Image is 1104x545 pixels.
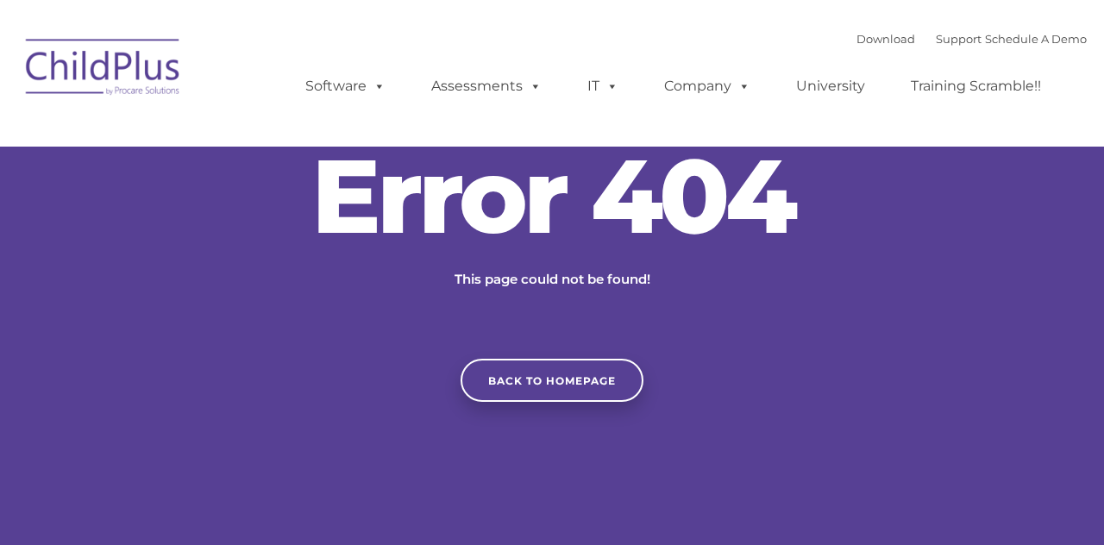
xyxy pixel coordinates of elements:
a: University [779,69,882,103]
a: Company [647,69,768,103]
a: Support [936,32,982,46]
font: | [856,32,1087,46]
a: Back to homepage [461,359,643,402]
img: ChildPlus by Procare Solutions [17,27,190,113]
p: This page could not be found! [371,269,733,290]
a: Assessments [414,69,559,103]
a: IT [570,69,636,103]
a: Training Scramble!! [894,69,1058,103]
a: Download [856,32,915,46]
a: Schedule A Demo [985,32,1087,46]
h2: Error 404 [293,144,811,247]
a: Software [288,69,403,103]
